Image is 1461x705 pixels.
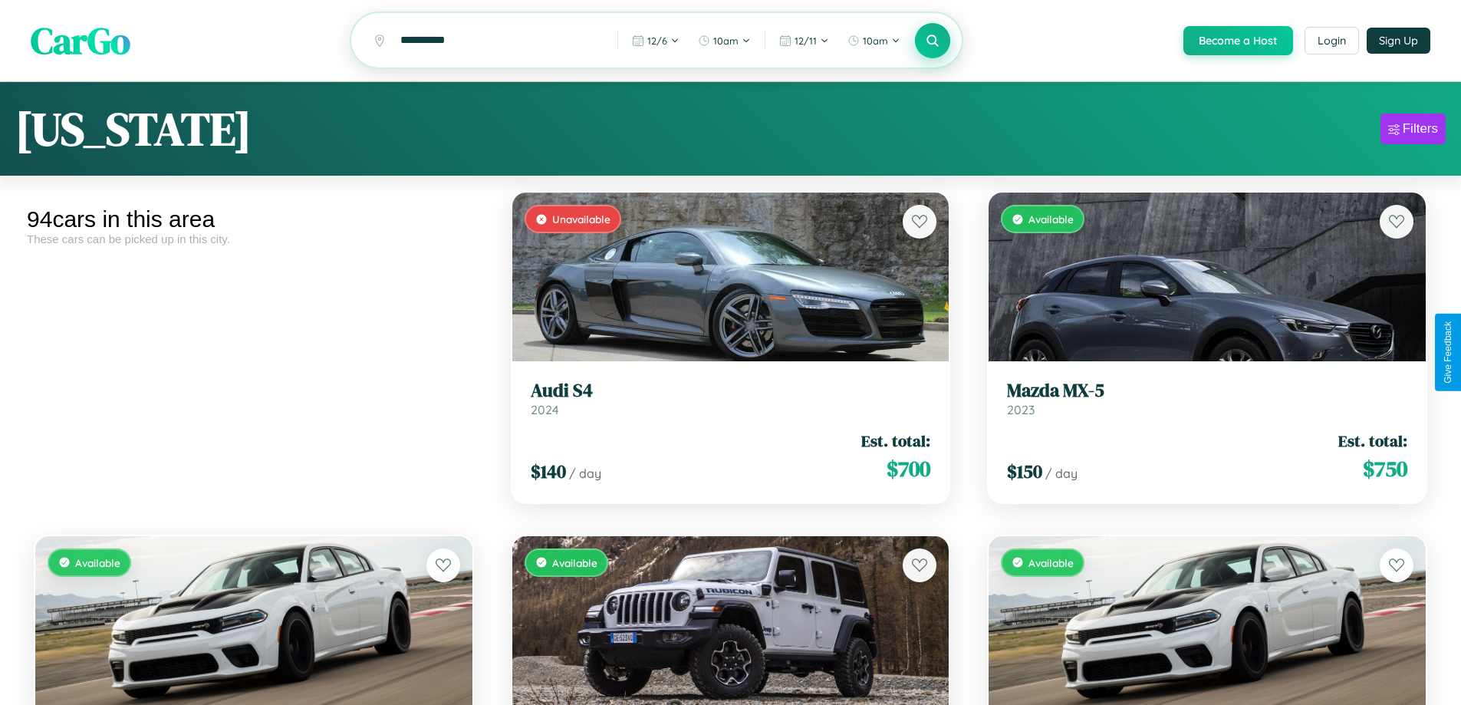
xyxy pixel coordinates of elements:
[1007,402,1035,417] span: 2023
[1403,121,1438,137] div: Filters
[1367,28,1430,54] button: Sign Up
[1028,556,1074,569] span: Available
[861,430,930,452] span: Est. total:
[1007,380,1407,402] h3: Mazda MX-5
[31,15,130,66] span: CarGo
[75,556,120,569] span: Available
[1045,466,1078,481] span: / day
[531,459,566,484] span: $ 140
[1380,114,1446,144] button: Filters
[27,206,481,232] div: 94 cars in this area
[1007,459,1042,484] span: $ 150
[1183,26,1293,55] button: Become a Host
[887,453,930,484] span: $ 700
[552,556,597,569] span: Available
[27,232,481,245] div: These cars can be picked up in this city.
[713,35,739,47] span: 10am
[1028,212,1074,226] span: Available
[1443,321,1453,384] div: Give Feedback
[1363,453,1407,484] span: $ 750
[795,35,817,47] span: 12 / 11
[1305,27,1359,54] button: Login
[1007,380,1407,417] a: Mazda MX-52023
[531,380,931,417] a: Audi S42024
[531,402,559,417] span: 2024
[840,28,908,53] button: 10am
[1338,430,1407,452] span: Est. total:
[531,380,931,402] h3: Audi S4
[624,28,687,53] button: 12/6
[647,35,667,47] span: 12 / 6
[772,28,837,53] button: 12/11
[15,97,252,160] h1: [US_STATE]
[863,35,888,47] span: 10am
[552,212,610,226] span: Unavailable
[690,28,758,53] button: 10am
[569,466,601,481] span: / day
